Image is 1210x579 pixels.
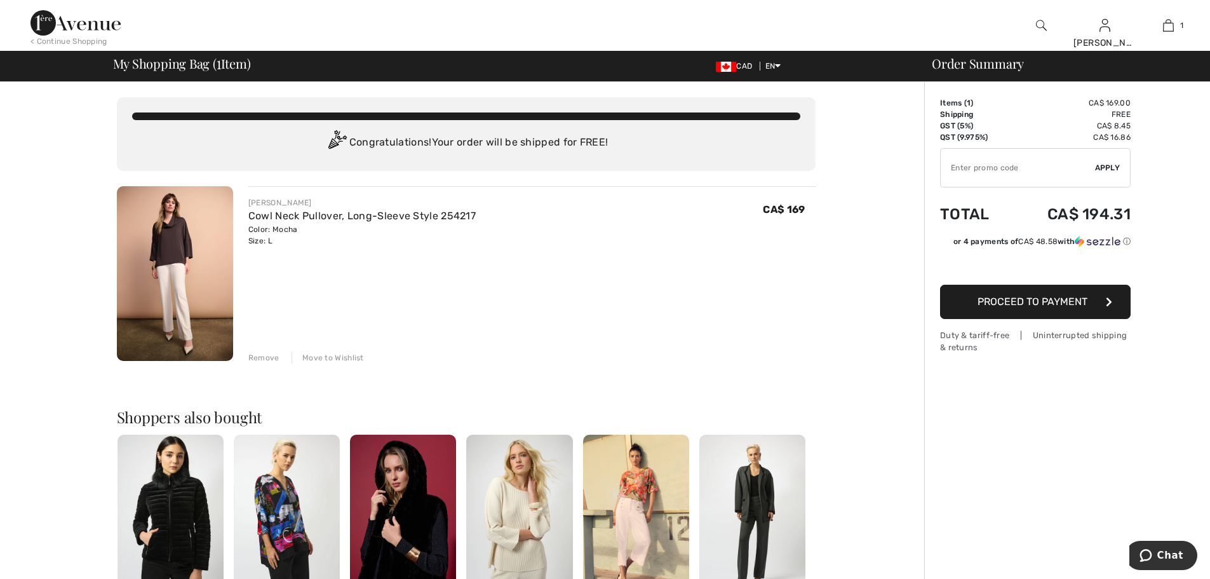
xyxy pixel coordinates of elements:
div: < Continue Shopping [30,36,107,47]
span: 1 [217,54,221,71]
span: Apply [1095,162,1120,174]
a: Cowl Neck Pullover, Long-Sleeve Style 254217 [248,210,476,222]
a: Sign In [1099,19,1110,31]
img: My Bag [1163,18,1174,33]
td: Items ( ) [940,97,1011,109]
h2: Shoppers also bought [117,409,816,425]
a: 1 [1137,18,1199,33]
div: [PERSON_NAME] [1073,36,1136,50]
td: CA$ 16.86 [1011,132,1131,143]
img: Canadian Dollar [716,62,736,72]
span: 1 [1180,20,1183,31]
div: Duty & tariff-free | Uninterrupted shipping & returns [940,329,1131,353]
div: Congratulations! Your order will be shipped for FREE! [132,130,800,156]
div: or 4 payments of with [953,236,1131,247]
td: CA$ 8.45 [1011,120,1131,132]
div: Color: Mocha Size: L [248,224,476,247]
img: search the website [1036,18,1047,33]
span: CA$ 169 [763,203,805,215]
span: CAD [716,62,757,71]
td: GST (5%) [940,120,1011,132]
td: QST (9.975%) [940,132,1011,143]
img: 1ère Avenue [30,10,121,36]
img: Sezzle [1075,236,1120,247]
div: [PERSON_NAME] [248,197,476,208]
div: or 4 payments ofCA$ 48.58withSezzle Click to learn more about Sezzle [940,236,1131,252]
img: Congratulation2.svg [324,130,349,156]
input: Promo code [941,149,1095,187]
td: CA$ 194.31 [1011,193,1131,236]
iframe: PayPal-paypal [940,252,1131,280]
div: Remove [248,352,279,364]
span: CA$ 48.58 [1018,237,1058,246]
td: Total [940,193,1011,236]
button: Proceed to Payment [940,285,1131,319]
div: Order Summary [917,57,1202,70]
span: 1 [967,99,971,107]
td: Free [1011,109,1131,120]
img: My Info [1099,18,1110,33]
span: My Shopping Bag ( Item) [113,57,251,70]
span: EN [765,62,781,71]
img: Cowl Neck Pullover, Long-Sleeve Style 254217 [117,186,233,361]
td: Shipping [940,109,1011,120]
td: CA$ 169.00 [1011,97,1131,109]
span: Proceed to Payment [978,296,1087,308]
div: Move to Wishlist [292,352,364,364]
iframe: Opens a widget where you can chat to one of our agents [1129,541,1197,573]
